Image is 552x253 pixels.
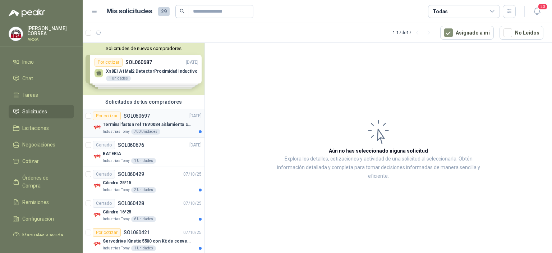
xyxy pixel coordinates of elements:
img: Company Logo [93,123,101,132]
div: Solicitudes de nuevos compradoresPor cotizarSOL060687[DATE] Xs8E1A1Mal2 DetectorProximidad Induct... [83,43,204,95]
a: CerradoSOL06042907/10/25 Company LogoCilindro 25*15Industrias Tomy2 Unidades [83,167,204,196]
p: Cilindro 16*25 [103,209,131,216]
button: Solicitudes de nuevos compradores [86,46,202,51]
img: Company Logo [93,152,101,161]
a: Inicio [9,55,74,69]
button: Asignado a mi [440,26,494,40]
p: Industrias Tomy [103,158,130,164]
a: CerradoSOL060676[DATE] Company LogoBATERIAIndustrias Tomy1 Unidades [83,138,204,167]
img: Company Logo [93,240,101,248]
img: Company Logo [9,27,23,41]
div: Cerrado [93,199,115,208]
p: ARSA [27,37,74,42]
span: Configuración [22,215,54,223]
p: Explora los detalles, cotizaciones y actividad de una solicitud al seleccionarla. Obtén informaci... [277,155,480,181]
p: 07/10/25 [183,229,202,236]
a: CerradoSOL06042807/10/25 Company LogoCilindro 16*25Industrias Tomy6 Unidades [83,196,204,225]
span: 29 [158,7,170,16]
p: Industrias Tomy [103,187,130,193]
a: Remisiones [9,195,74,209]
img: Logo peakr [9,9,45,17]
p: SOL060428 [118,201,144,206]
p: SOL060421 [124,230,150,235]
div: Todas [433,8,448,15]
p: Industrias Tomy [103,216,130,222]
p: Industrias Tomy [103,245,130,251]
span: 20 [538,3,548,10]
h3: Aún no has seleccionado niguna solicitud [329,147,428,155]
img: Company Logo [93,211,101,219]
div: Cerrado [93,170,115,179]
p: Cilindro 25*15 [103,180,131,186]
a: Negociaciones [9,138,74,152]
span: search [180,9,185,14]
button: 20 [530,5,543,18]
a: Licitaciones [9,121,74,135]
a: Chat [9,72,74,85]
p: 07/10/25 [183,200,202,207]
div: Por cotizar [93,228,121,237]
div: Cerrado [93,141,115,149]
span: Tareas [22,91,38,99]
a: Solicitudes [9,105,74,118]
span: Órdenes de Compra [22,174,67,190]
span: Cotizar [22,157,39,165]
div: 1 - 17 de 17 [393,27,434,39]
div: 1 Unidades [131,158,156,164]
p: SOL060429 [118,172,144,177]
h1: Mis solicitudes [106,6,152,17]
a: Tareas [9,88,74,102]
p: 07/10/25 [183,171,202,178]
div: Solicitudes de tus compradores [83,95,204,109]
p: BATERIA [103,150,121,157]
div: 2 Unidades [131,187,156,193]
span: Chat [22,74,33,82]
a: Por cotizarSOL060697[DATE] Company LogoTerminal faston ref TEV0084 aislamiento completoIndustrias... [83,109,204,138]
p: Terminal faston ref TEV0084 aislamiento completo [103,121,192,128]
div: 6 Unidades [131,216,156,222]
div: 700 Unidades [131,129,160,135]
p: Servodrive Kinetix 5500 con Kit de conversión y filtro (Ref 41350505) [103,238,192,245]
a: Configuración [9,212,74,226]
span: Remisiones [22,198,49,206]
img: Company Logo [93,181,101,190]
p: SOL060676 [118,143,144,148]
p: [DATE] [189,142,202,149]
span: Negociaciones [22,141,55,149]
p: Industrias Tomy [103,129,130,135]
a: Manuales y ayuda [9,229,74,242]
span: Manuales y ayuda [22,231,63,239]
p: SOL060697 [124,113,150,118]
a: Órdenes de Compra [9,171,74,193]
div: 1 Unidades [131,245,156,251]
div: Por cotizar [93,112,121,120]
button: No Leídos [500,26,543,40]
p: [DATE] [189,113,202,119]
span: Inicio [22,58,34,66]
a: Cotizar [9,154,74,168]
span: Licitaciones [22,124,49,132]
p: [PERSON_NAME] CORREA [27,26,74,36]
span: Solicitudes [22,108,47,116]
